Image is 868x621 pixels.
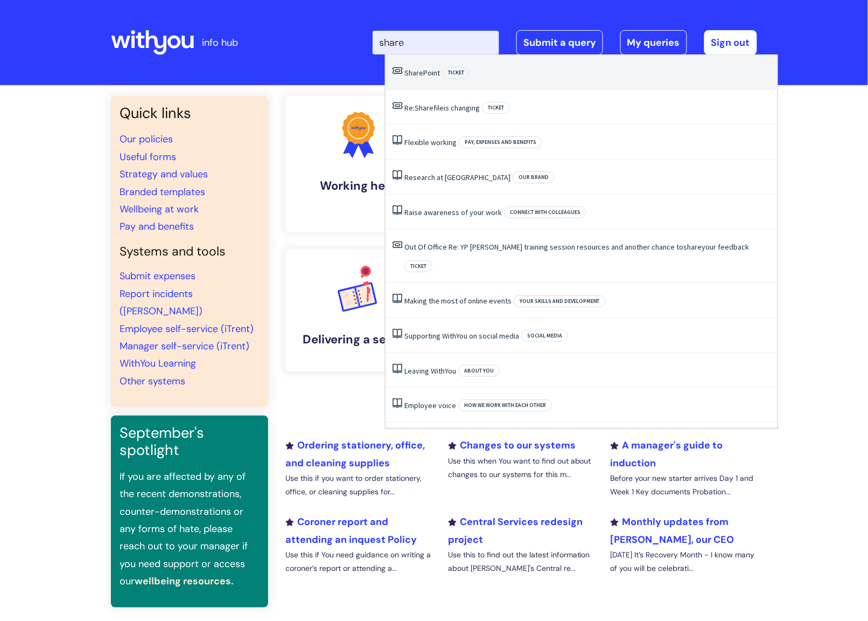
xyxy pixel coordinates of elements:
h2: Recently added or updated [285,406,757,426]
h4: Systems and tools [120,244,260,259]
a: Coroner report and attending an inquest Policy [285,515,417,546]
a: Employee self-service (iTrent) [120,322,254,335]
p: Use this if you want to order stationery, office, or cleaning supplies for... [285,472,432,499]
a: Sign out [704,30,757,55]
a: Raise awareness of your work [404,208,502,217]
span: Pay, expenses and benefits [459,136,542,148]
div: | - [373,30,757,55]
span: Your skills and development [514,295,606,307]
a: Out Of Office Re: YP [PERSON_NAME] training session resources and another chance toshareyour feed... [404,242,750,252]
a: Useful forms [120,150,176,163]
a: Working here [285,96,432,232]
a: Making the most of online events [404,296,512,306]
p: If you are affected by any of the recent demonstrations, counter-demonstrations or any forms of h... [120,468,260,590]
a: A manager's guide to induction [611,439,723,469]
a: Monthly updates from [PERSON_NAME], our CEO [611,515,734,546]
p: info hub [202,34,238,51]
a: Ordering stationery, office, and cleaning supplies [285,439,425,469]
span: share [684,242,702,252]
p: [DATE] It’s Recovery Month - I know many of you will be celebrati... [611,548,757,575]
span: How we work with each other [458,399,552,411]
span: Sharefile [415,103,444,113]
p: Before your new starter arrives Day 1 and Week 1 Key documents Probation... [611,472,757,499]
a: Research at [GEOGRAPHIC_DATA] [404,172,510,182]
a: Re:Sharefileis changing [404,103,480,113]
span: Social media [521,330,568,342]
input: Search [373,31,499,54]
a: Changes to our systems [448,439,576,452]
h3: September's spotlight [120,424,260,459]
a: WithYou Learning [120,357,196,370]
a: SharePoint [404,68,440,78]
h4: Working here [294,179,423,193]
p: Use this when You want to find out about changes to our systems for this m... [448,454,594,481]
a: Employee voice [404,401,456,410]
a: Other systems [120,375,185,388]
a: Branded templates [120,185,205,198]
a: wellbeing resources. [135,575,234,588]
span: Ticket [442,67,470,79]
a: Delivering a service [285,250,432,371]
span: About you [458,365,500,377]
a: Manager self-service (iTrent) [120,340,249,353]
a: Supporting WithYou on social media [404,331,519,341]
p: Use this if You need guidance on writing a coroner’s report or attending a... [285,548,432,575]
a: Report incidents ([PERSON_NAME]) [120,287,202,318]
a: Leaving WithYou [404,366,456,376]
a: Flexible working [404,137,457,147]
a: My queries [620,30,687,55]
span: Connect with colleagues [504,206,586,218]
a: Pay and benefits [120,220,194,233]
a: Wellbeing at work [120,203,199,216]
p: Use this to find out the latest information about [PERSON_NAME]'s Central re... [448,548,594,575]
h3: Quick links [120,105,260,122]
a: Central Services redesign project [448,515,583,546]
a: Our policies [120,133,173,146]
span: Ticket [482,102,510,114]
h4: Delivering a service [294,333,423,347]
a: Submit expenses [120,270,195,282]
span: Ticket [404,260,432,272]
a: Strategy and values [120,168,208,181]
a: Submit a query [516,30,603,55]
span: Our brand [513,171,555,183]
